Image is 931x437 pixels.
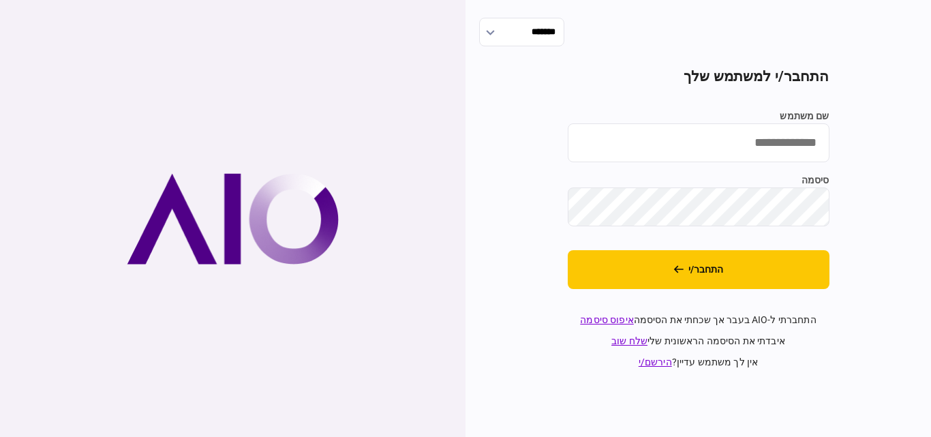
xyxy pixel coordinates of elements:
input: הראה לבחירת שפה [479,18,564,46]
font: שם משתמש [780,110,829,121]
font: ? [672,357,677,367]
font: התחברתי ל-AIO בעבר אך שכחתי את הסיסמה [634,314,816,325]
font: אין לך משתמש עדיין [677,357,758,367]
font: התחבר/י למשתמש שלך [684,68,829,85]
button: התחבר/י [568,250,829,289]
font: איבדתי את הסיסמה הראשונית שלי [647,335,785,346]
input: שם משתמש [568,123,829,162]
input: סיסמה [568,187,829,226]
a: שלח שוב [611,335,647,346]
font: התחבר/י [688,264,723,275]
a: איפוס סיסמה [580,314,633,325]
img: לוגו של חברת AIO [127,173,339,265]
font: סיסמה [802,175,829,185]
a: הירשם/י [639,357,672,367]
